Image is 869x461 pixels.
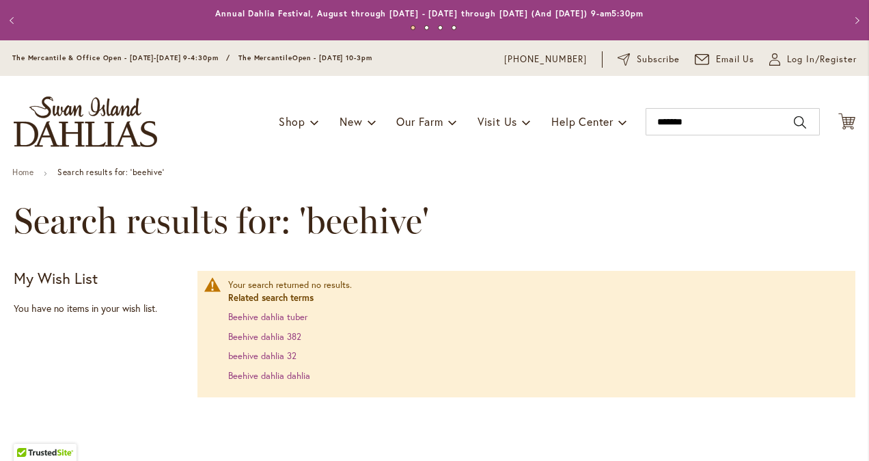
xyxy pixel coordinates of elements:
[228,370,310,382] a: Beehive dahlia dahlia
[424,25,429,30] button: 2 of 4
[452,25,456,30] button: 4 of 4
[14,96,157,147] a: store logo
[279,114,305,129] span: Shop
[228,331,301,343] a: Beehive dahlia 382
[842,7,869,34] button: Next
[14,200,429,241] span: Search results for: 'beehive'
[716,53,755,66] span: Email Us
[411,25,415,30] button: 1 of 4
[228,350,296,362] a: beehive dahlia 32
[787,53,857,66] span: Log In/Register
[215,8,644,18] a: Annual Dahlia Festival, August through [DATE] - [DATE] through [DATE] (And [DATE]) 9-am5:30pm
[14,302,189,315] div: You have no items in your wish list.
[551,114,613,129] span: Help Center
[438,25,443,30] button: 3 of 4
[14,268,98,288] strong: My Wish List
[12,53,292,62] span: The Mercantile & Office Open - [DATE]-[DATE] 9-4:30pm / The Mercantile
[12,167,33,177] a: Home
[228,311,307,323] a: Beehive dahlia tuber
[396,114,443,129] span: Our Farm
[292,53,372,62] span: Open - [DATE] 10-3pm
[57,167,164,177] strong: Search results for: 'beehive'
[340,114,362,129] span: New
[228,292,842,305] dt: Related search terms
[637,53,680,66] span: Subscribe
[769,53,857,66] a: Log In/Register
[618,53,680,66] a: Subscribe
[478,114,517,129] span: Visit Us
[228,279,842,382] div: Your search returned no results.
[695,53,755,66] a: Email Us
[504,53,587,66] a: [PHONE_NUMBER]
